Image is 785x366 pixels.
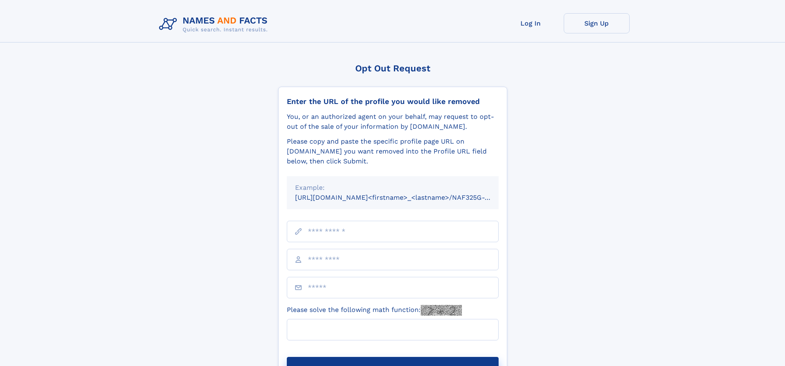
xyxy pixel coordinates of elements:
[295,194,514,201] small: [URL][DOMAIN_NAME]<firstname>_<lastname>/NAF325G-xxxxxxxx
[287,137,499,166] div: Please copy and paste the specific profile page URL on [DOMAIN_NAME] you want removed into the Pr...
[156,13,274,35] img: Logo Names and Facts
[287,97,499,106] div: Enter the URL of the profile you would like removed
[498,13,564,33] a: Log In
[278,63,507,73] div: Opt Out Request
[287,305,462,316] label: Please solve the following math function:
[287,112,499,132] div: You, or an authorized agent on your behalf, may request to opt-out of the sale of your informatio...
[564,13,630,33] a: Sign Up
[295,183,490,193] div: Example:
